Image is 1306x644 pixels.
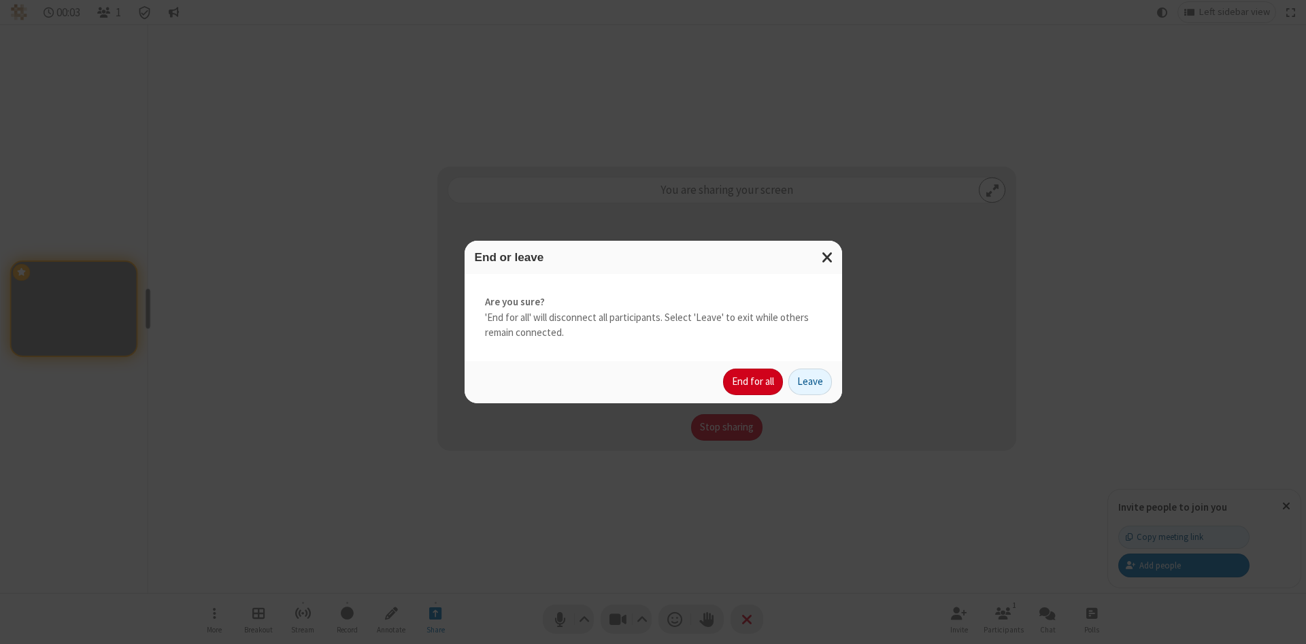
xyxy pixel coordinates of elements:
[814,241,842,274] button: Close modal
[475,251,832,264] h3: End or leave
[723,369,783,396] button: End for all
[465,274,842,361] div: 'End for all' will disconnect all participants. Select 'Leave' to exit while others remain connec...
[485,294,822,310] strong: Are you sure?
[788,369,832,396] button: Leave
